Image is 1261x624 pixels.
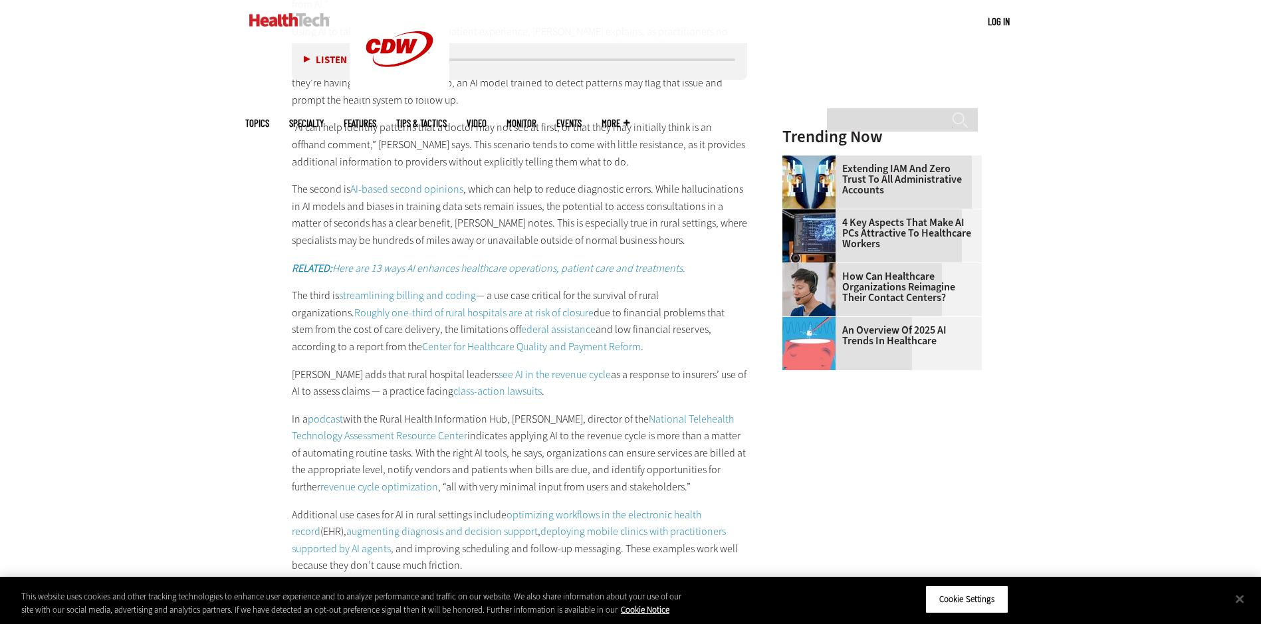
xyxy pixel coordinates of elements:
span: More [602,118,630,128]
a: CDW [350,88,449,102]
a: Extending IAM and Zero Trust to All Administrative Accounts [782,163,974,195]
p: The second is , which can help to reduce diagnostic errors. While hallucinations in AI models and... [292,181,748,249]
a: revenue cycle optimization [320,480,438,494]
img: Desktop monitor with brain AI concept [782,209,836,262]
a: class-action lawsuits [453,384,542,398]
a: AI-based second opinions [350,182,463,196]
a: Desktop monitor with brain AI concept [782,209,842,220]
em: Here are 13 ways AI enhances healthcare operations, patient care and treatments. [292,261,685,275]
span: Topics [245,118,269,128]
a: Center for Healthcare Quality and Payment Reform [422,340,641,354]
span: Specialty [289,118,324,128]
a: Roughly one-third of rural hospitals are at risk of closure [354,306,594,320]
a: Log in [988,15,1010,27]
a: podcast [308,412,343,426]
a: augmenting diagnosis and decision support [346,524,538,538]
a: RELATED:Here are 13 ways AI enhances healthcare operations, patient care and treatments. [292,261,685,275]
a: abstract image of woman with pixelated face [782,156,842,166]
p: [PERSON_NAME] adds that rural hospital leaders as a response to insurers’ use of AI to assess cla... [292,366,748,400]
img: illustration of computer chip being put inside head with waves [782,317,836,370]
img: Healthcare contact center [782,263,836,316]
button: Cookie Settings [925,585,1008,613]
a: Features [344,118,376,128]
h3: Trending Now [782,128,982,145]
a: deploying mobile clinics with practitioners supported by AI agents [292,524,726,556]
a: Events [556,118,582,128]
img: Home [249,13,330,27]
a: streamlining billing and coding [339,288,476,302]
a: How Can Healthcare Organizations Reimagine Their Contact Centers? [782,271,974,303]
div: This website uses cookies and other tracking technologies to enhance user experience and to analy... [21,590,693,616]
div: User menu [988,15,1010,29]
a: Video [467,118,487,128]
p: Additional use cases for AI in rural settings include (EHR), , , and improving scheduling and fol... [292,506,748,574]
a: federal assistance [521,322,596,336]
a: MonITor [507,118,536,128]
p: In a with the Rural Health Information Hub, [PERSON_NAME], director of the indicates applying AI ... [292,411,748,496]
a: see AI in the revenue cycle [499,367,611,381]
img: abstract image of woman with pixelated face [782,156,836,209]
a: More information about your privacy [621,604,669,615]
button: Close [1225,584,1254,613]
strong: RELATED: [292,261,332,275]
p: The third is — a use case critical for the survival of rural organizations. due to financial prob... [292,287,748,355]
a: Tips & Tactics [396,118,447,128]
a: Healthcare contact center [782,263,842,274]
a: An Overview of 2025 AI Trends in Healthcare [782,325,974,346]
a: illustration of computer chip being put inside head with waves [782,317,842,328]
a: 4 Key Aspects That Make AI PCs Attractive to Healthcare Workers [782,217,974,249]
